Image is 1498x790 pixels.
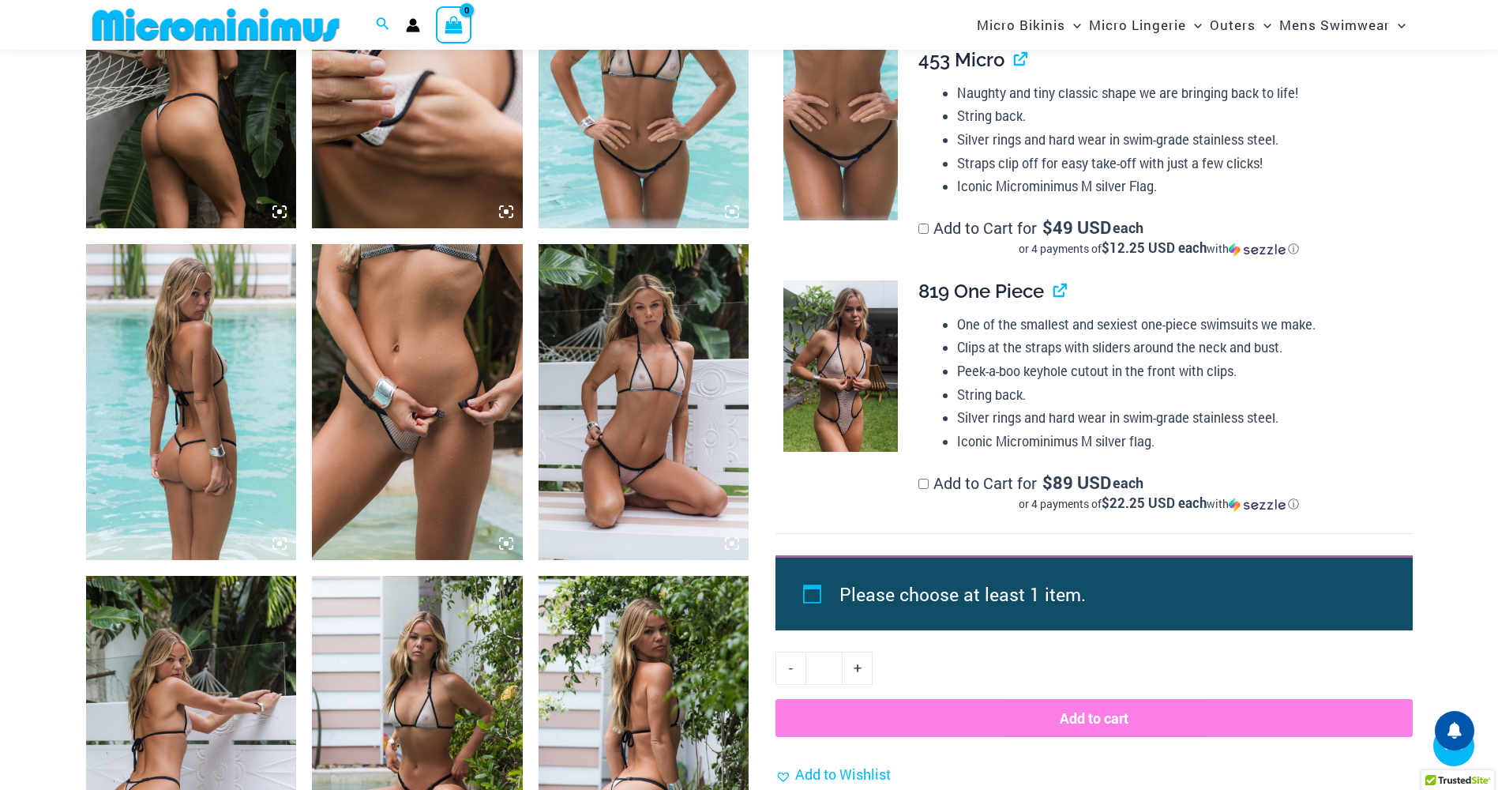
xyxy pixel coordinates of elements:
[973,5,1085,45] a: Micro BikinisMenu ToggleMenu Toggle
[1042,220,1111,235] span: 49 USD
[86,244,297,560] img: Trade Winds Ivory/Ink 317 Top 453 Micro
[1102,494,1207,512] span: $22.25 USD each
[957,430,1399,453] li: Iconic Microminimus M silver flag.
[957,128,1399,152] li: Silver rings and hard wear in swim-grade stainless steel.
[1390,5,1406,45] span: Menu Toggle
[957,359,1399,383] li: Peek-a-boo keyhole cutout in the front with clips.
[1113,475,1143,491] span: each
[918,241,1399,257] div: or 4 payments of$12.25 USD eachwithSezzle Click to learn more about Sezzle
[1229,498,1286,512] img: Sezzle
[795,765,891,784] span: Add to Wishlist
[957,104,1399,128] li: String back.
[1042,475,1111,491] span: 89 USD
[957,313,1399,337] li: One of the smallest and sexiest one-piece swimsuits we make.
[1275,5,1410,45] a: Mens SwimwearMenu ToggleMenu Toggle
[1085,5,1206,45] a: Micro LingerieMenu ToggleMenu Toggle
[539,244,749,560] img: Trade Winds Ivory/Ink 317 Top 469 Thong
[436,6,472,43] a: View Shopping Cart, empty
[406,18,420,32] a: Account icon link
[918,217,1399,257] label: Add to Cart for
[957,175,1399,198] li: Iconic Microminimus M silver Flag.
[312,244,523,560] img: Trade Winds Ivory/Ink 469 Thong
[1113,220,1143,235] span: each
[1186,5,1202,45] span: Menu Toggle
[843,652,873,685] a: +
[1229,243,1286,257] img: Sezzle
[1102,239,1207,257] span: $12.25 USD each
[977,5,1065,45] span: Micro Bikinis
[805,652,843,685] input: Product quantity
[1256,5,1271,45] span: Menu Toggle
[957,336,1399,359] li: Clips at the straps with sliders around the neck and bust.
[783,49,898,221] img: Trade Winds IvoryInk 453 Micro 02
[957,152,1399,175] li: Straps clip off for easy take-off with just a few clicks!
[1210,5,1256,45] span: Outers
[918,496,1399,512] div: or 4 payments of$22.25 USD eachwithSezzle Click to learn more about Sezzle
[86,7,346,43] img: MM SHOP LOGO FLAT
[1279,5,1390,45] span: Mens Swimwear
[971,2,1413,47] nav: Site Navigation
[918,479,929,489] input: Add to Cart for$89 USD eachor 4 payments of$22.25 USD eachwithSezzle Click to learn more about Se...
[1042,216,1053,239] span: $
[1042,471,1053,494] span: $
[957,81,1399,105] li: Naughty and tiny classic shape we are bringing back to life!
[918,496,1399,512] div: or 4 payments of with
[1089,5,1186,45] span: Micro Lingerie
[957,406,1399,430] li: Silver rings and hard wear in swim-grade stainless steel.
[775,652,805,685] a: -
[918,48,1004,71] span: 453 Micro
[918,472,1399,512] label: Add to Cart for
[1206,5,1275,45] a: OutersMenu ToggleMenu Toggle
[775,763,891,787] a: Add to Wishlist
[376,15,390,36] a: Search icon link
[783,280,898,453] img: Trade Winds Ivory/Ink 819 One Piece
[918,241,1399,257] div: or 4 payments of with
[775,699,1412,737] button: Add to cart
[839,576,1376,612] li: Please choose at least 1 item.
[957,383,1399,407] li: String back.
[918,224,929,234] input: Add to Cart for$49 USD eachor 4 payments of$12.25 USD eachwithSezzle Click to learn more about Se...
[1065,5,1081,45] span: Menu Toggle
[918,280,1044,303] span: 819 One Piece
